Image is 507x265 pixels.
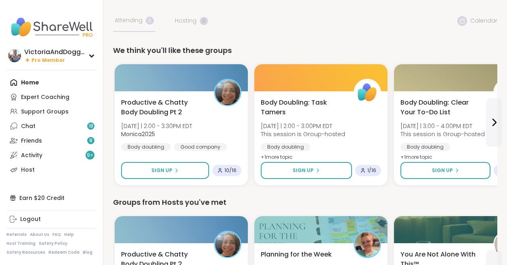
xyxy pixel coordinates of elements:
span: This session is Group-hosted [261,130,345,138]
img: ShareWell [355,80,380,105]
div: Host [21,166,35,174]
span: Sign Up [432,167,453,174]
span: Sign Up [151,167,172,174]
span: Productive & Chatty Body Doubling Pt 2 [121,98,205,117]
div: Good company [174,143,227,151]
a: Activity9+ [6,148,96,162]
a: Chat18 [6,119,96,133]
span: Sign Up [293,167,314,174]
a: Support Groups [6,104,96,119]
img: Monica2025 [215,232,240,257]
div: Chat [21,122,36,130]
div: Activity [21,151,42,160]
div: Body doubling [400,143,450,151]
a: Blog [83,250,92,255]
span: 8 [89,137,92,144]
div: Support Groups [21,108,69,116]
span: Body Doubling: Task Tamers [261,98,345,117]
span: Body Doubling: Clear Your To-Do List [400,98,484,117]
div: Body doubling [121,143,171,151]
a: Host [6,162,96,177]
a: Expert Coaching [6,90,96,104]
span: Pro Member [31,57,65,64]
img: VictoriaAndDoggie [8,49,21,62]
a: Safety Policy [39,241,67,246]
div: Earn $20 Credit [6,191,96,205]
span: 10 / 16 [224,167,237,174]
span: [DATE] | 2:00 - 3:00PM EDT [261,122,345,130]
a: Logout [6,212,96,227]
span: This session is Group-hosted [400,130,485,138]
a: Friends8 [6,133,96,148]
a: FAQ [52,232,61,238]
a: Referrals [6,232,27,238]
span: 9 + [87,152,94,159]
a: Redeem Code [48,250,80,255]
div: We think you'll like these groups [113,45,497,56]
a: Safety Resources [6,250,45,255]
a: About Us [30,232,49,238]
button: Sign Up [121,162,209,179]
img: megquinn [355,232,380,257]
div: Expert Coaching [21,93,69,101]
b: Monica2025 [121,130,155,138]
a: Host Training [6,241,36,246]
div: VictoriaAndDoggie [24,48,85,57]
div: Body doubling [261,143,310,151]
button: Sign Up [400,162,490,179]
div: Friends [21,137,42,145]
div: Groups from Hosts you've met [113,197,497,208]
a: Help [64,232,74,238]
img: Monica2025 [215,80,240,105]
span: [DATE] | 3:00 - 4:00PM EDT [400,122,485,130]
button: Sign Up [261,162,352,179]
div: Logout [20,215,41,223]
img: ShareWell Nav Logo [6,13,96,41]
span: 1 / 16 [367,167,376,174]
span: [DATE] | 2:00 - 3:30PM EDT [121,122,192,130]
span: 18 [88,123,93,130]
span: Planning for the Week [261,250,332,259]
